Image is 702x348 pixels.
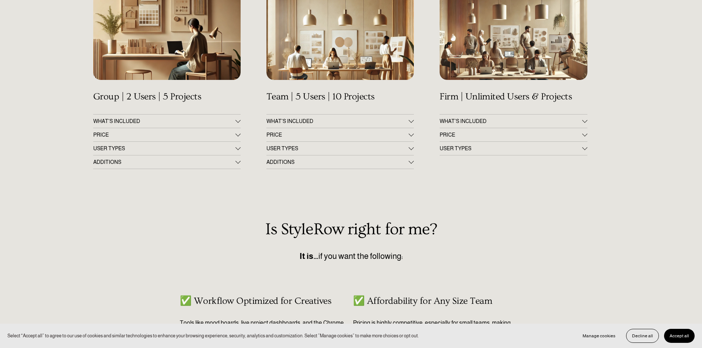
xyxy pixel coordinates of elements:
button: WHAT'S INCLUDED [266,115,414,128]
h4: Team | 5 Users | 10 Projects [266,91,414,102]
button: USER TYPES [440,142,587,155]
span: USER TYPES [266,145,409,151]
span: Manage cookies [583,333,615,338]
strong: It is… [300,252,318,261]
span: Accept all [670,333,689,338]
span: ADDITIONS [266,159,409,165]
h2: Is StyleRow right for me? [93,220,609,239]
button: Decline all [626,329,659,343]
span: WHAT'S INCLUDED [266,118,409,124]
button: WHAT’S INCLUDED [440,115,587,128]
button: PRICE [266,128,414,141]
h4: ✅ Workflow Optimized for Creatives [180,296,349,307]
button: PRICE [93,128,241,141]
span: USER TYPES [440,145,582,151]
span: WHAT’S INCLUDED [440,118,582,124]
button: PRICE [440,128,587,141]
span: ADDITIONS [93,159,235,165]
h4: ✅ Affordability for Any Size Team [353,296,522,307]
button: WHAT'S INCLUDED [93,115,241,128]
span: PRICE [93,132,235,138]
button: Accept all [664,329,695,343]
h4: Firm | Unlimited Users & Projects [440,91,587,102]
button: USER TYPES [93,142,241,155]
span: Decline all [632,333,653,338]
p: if you want the following: [93,250,609,263]
span: WHAT'S INCLUDED [93,118,235,124]
p: Select “Accept all” to agree to our use of cookies and similar technologies to enhance your brows... [7,332,419,339]
span: PRICE [266,132,409,138]
h4: Group | 2 Users | 5 Projects [93,91,241,102]
button: USER TYPES [266,142,414,155]
span: PRICE [440,132,582,138]
button: Manage cookies [577,329,621,343]
p: Pricing is highly competitive, especially for small teams, making professional-grade tools access... [353,319,522,345]
button: ADDITIONS [266,155,414,169]
button: ADDITIONS [93,155,241,169]
span: USER TYPES [93,145,235,151]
